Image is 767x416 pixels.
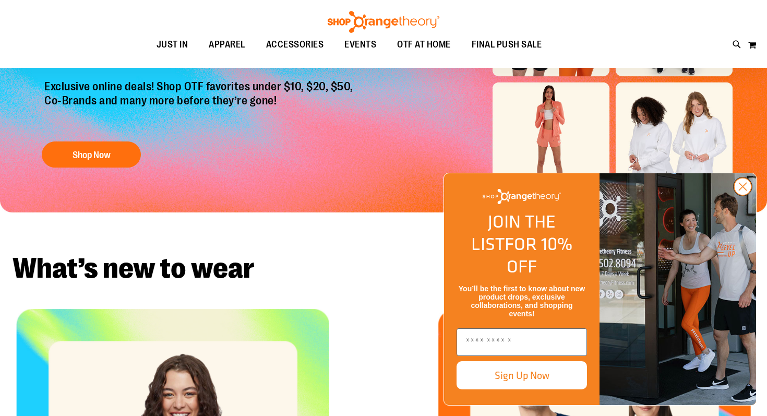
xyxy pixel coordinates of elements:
[600,173,756,405] img: Shop Orangtheory
[157,33,188,56] span: JUST IN
[326,11,441,33] img: Shop Orangetheory
[472,33,542,56] span: FINAL PUSH SALE
[198,33,256,57] a: APPAREL
[433,162,767,416] div: FLYOUT Form
[37,80,364,131] p: Exclusive online deals! Shop OTF favorites under $10, $20, $50, Co-Brands and many more before th...
[397,33,451,56] span: OTF AT HOME
[42,141,141,168] button: Shop Now
[13,254,754,283] h2: What’s new to wear
[457,361,587,389] button: Sign Up Now
[209,33,245,56] span: APPAREL
[483,189,561,204] img: Shop Orangetheory
[334,33,387,57] a: EVENTS
[505,231,572,279] span: FOR 10% OFF
[387,33,461,57] a: OTF AT HOME
[457,328,587,356] input: Enter email
[256,33,334,57] a: ACCESSORIES
[344,33,376,56] span: EVENTS
[471,208,556,257] span: JOIN THE LIST
[459,284,585,318] span: You’ll be the first to know about new product drops, exclusive collaborations, and shopping events!
[146,33,199,57] a: JUST IN
[461,33,553,57] a: FINAL PUSH SALE
[733,177,752,196] button: Close dialog
[266,33,324,56] span: ACCESSORIES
